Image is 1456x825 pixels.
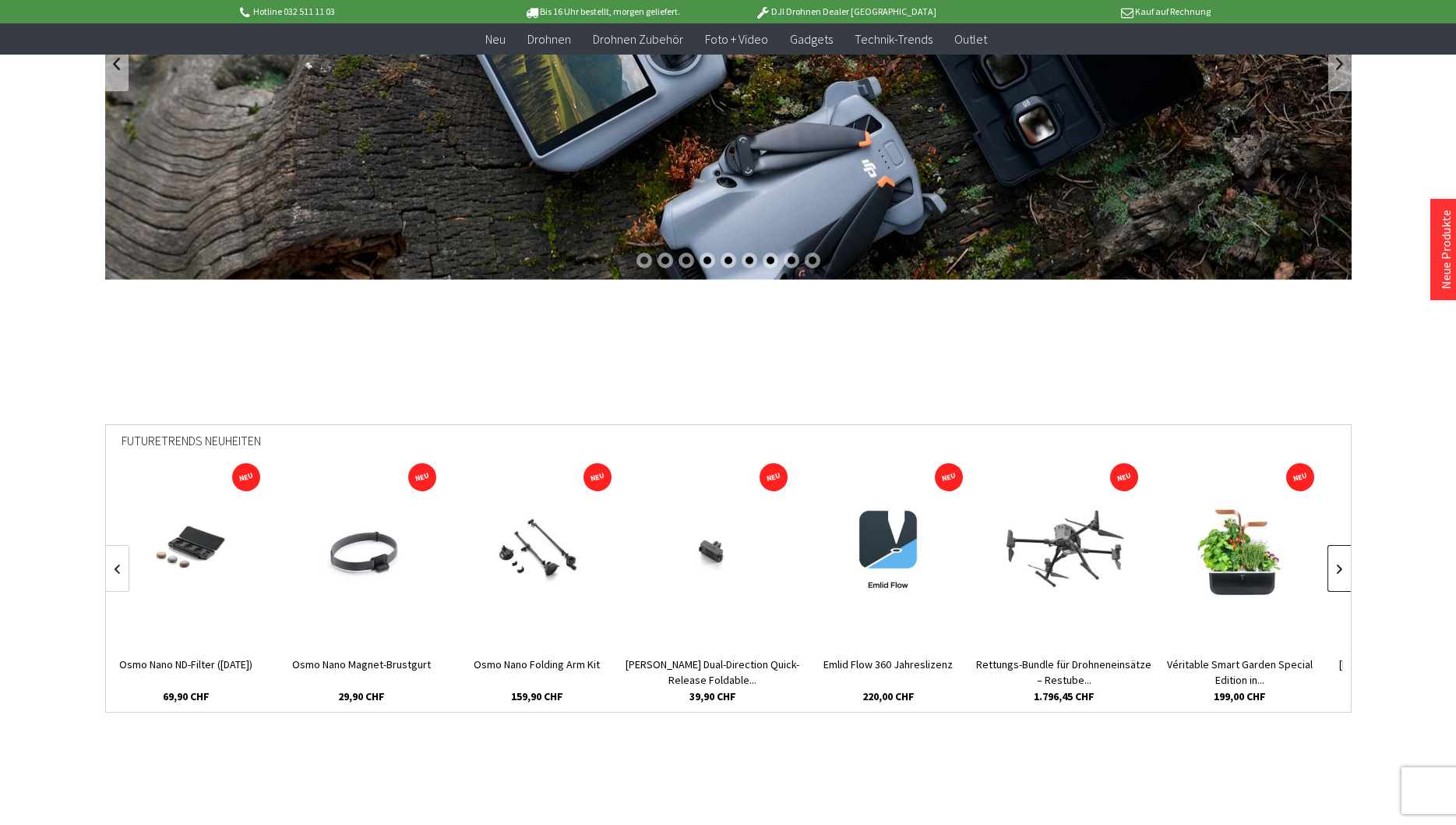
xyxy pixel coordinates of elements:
span: 1.796,45 CHF [1034,689,1095,704]
span: Drohnen [527,31,571,47]
div: 5 [721,253,736,268]
p: Hotline 032 511 11 03 [238,2,481,21]
div: 3 [679,253,694,268]
img: Osmo Nano Dual-Direction Quick-Release Foldable Adapter Mount [650,504,775,597]
span: 159,90 CHF [511,689,563,704]
img: Osmo Nano Folding Arm Kit [474,504,599,597]
span: Drohnen Zubehör [593,31,683,47]
a: Outlet [943,23,998,55]
div: 8 [784,253,799,268]
div: 9 [805,253,820,268]
div: 6 [742,253,757,268]
span: Technik-Trends [855,31,932,47]
div: Futuretrends Neuheiten [122,425,1335,468]
a: Foto + Video [694,23,779,55]
span: Outlet [954,31,987,47]
span: Foto + Video [705,31,768,47]
a: Gadgets [779,23,844,55]
a: Technik-Trends [844,23,943,55]
a: [PERSON_NAME] Dual-Direction Quick-Release Foldable... [625,657,800,688]
div: 2 [657,253,673,268]
span: 29,90 CHF [338,689,385,704]
span: Gadgets [790,31,833,47]
img: Osmo Nano ND-Filter (8/16/32) [124,504,249,597]
a: Osmo Nano Magnet-Brustgurt [273,657,449,688]
p: Bis 16 Uhr bestellt, morgen geliefert. [481,2,724,21]
img: Osmo Nano Magnet-Brustgurt [303,504,420,597]
span: 39,90 CHF [689,689,736,704]
img: Véritable Smart Garden Special Edition in Schwarz/Kupfer [1193,504,1286,597]
span: 220,00 CHF [862,689,915,704]
span: 69,90 CHF [163,689,210,704]
span: 199,00 CHF [1214,689,1266,704]
a: Neue Produkte [1438,210,1454,289]
a: Drohnen Zubehör [582,23,694,55]
a: Emlid Flow 360 Jahreslizenz [801,657,976,688]
div: 7 [763,253,778,268]
a: Osmo Nano ND-Filter ([DATE]) [98,657,273,688]
img: Emlid Flow 360 Jahreslizenz [841,504,935,597]
a: Drohnen [516,23,582,55]
a: Véritable Smart Garden Special Edition in... [1151,657,1327,688]
a: Neu [474,23,516,55]
p: Kauf auf Rechnung [968,2,1211,21]
div: 1 [636,253,652,268]
a: Rettungs-Bundle für Drohneneinsätze – Restube... [976,657,1151,688]
p: DJI Drohnen Dealer [GEOGRAPHIC_DATA] [724,2,967,21]
a: Osmo Nano Folding Arm Kit [449,657,625,688]
span: Neu [485,31,506,47]
div: 4 [700,253,715,268]
img: Rettungs-Bundle für Drohneneinsätze – Restube Automatic 75 + AD4 Abwurfsystem [997,504,1131,597]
